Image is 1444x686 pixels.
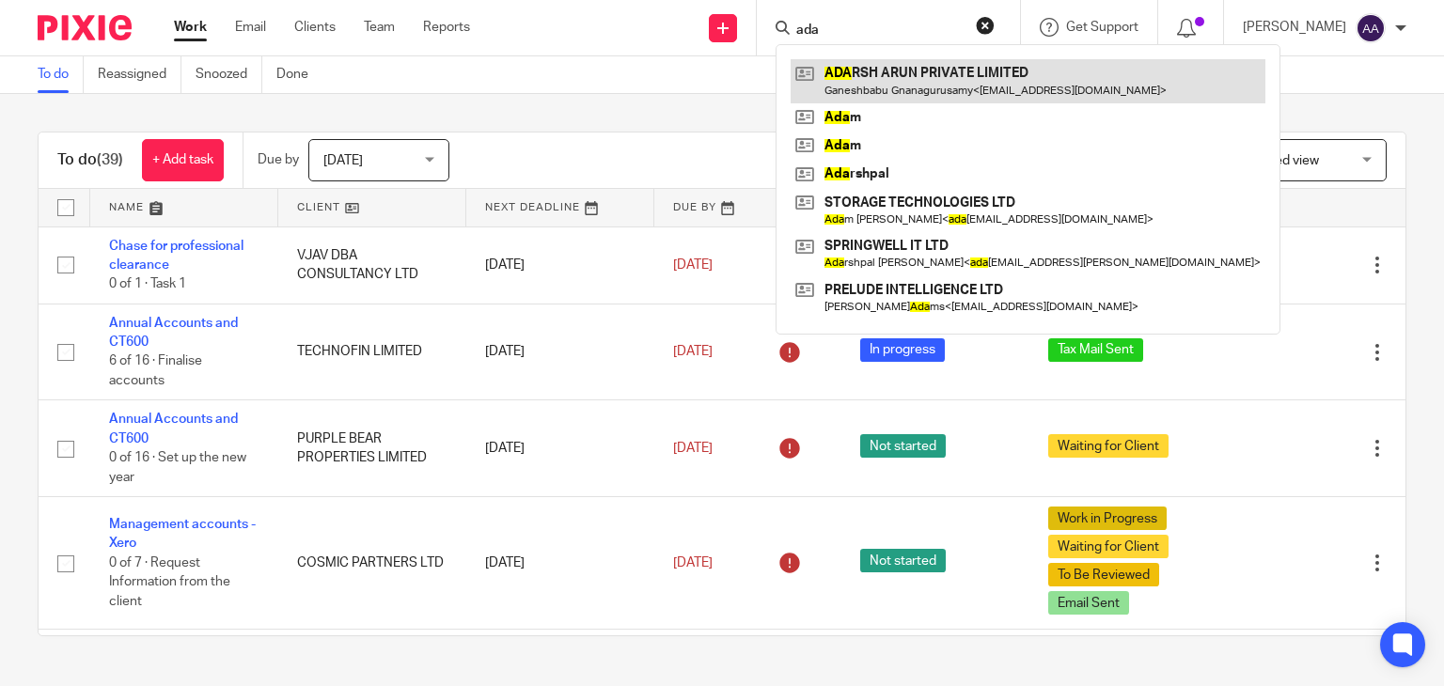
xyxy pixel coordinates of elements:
[235,18,266,37] a: Email
[97,152,123,167] span: (39)
[278,497,466,630] td: COSMIC PARTNERS LTD
[109,518,256,550] a: Management accounts - Xero
[98,56,181,93] a: Reassigned
[278,400,466,497] td: PURPLE BEAR PROPERTIES LIMITED
[860,434,946,458] span: Not started
[1048,338,1143,362] span: Tax Mail Sent
[673,345,713,358] span: [DATE]
[38,15,132,40] img: Pixie
[109,240,243,272] a: Chase for professional clearance
[1048,434,1169,458] span: Waiting for Client
[794,23,964,39] input: Search
[976,16,995,35] button: Clear
[673,442,713,455] span: [DATE]
[364,18,395,37] a: Team
[38,56,84,93] a: To do
[174,18,207,37] a: Work
[466,497,654,630] td: [DATE]
[466,226,654,304] td: [DATE]
[1048,563,1159,586] span: To Be Reviewed
[294,18,336,37] a: Clients
[1243,18,1346,37] p: [PERSON_NAME]
[1048,507,1167,530] span: Work in Progress
[109,317,238,349] a: Annual Accounts and CT600
[1066,21,1138,34] span: Get Support
[196,56,262,93] a: Snoozed
[1048,535,1169,558] span: Waiting for Client
[860,549,946,572] span: Not started
[1048,591,1129,615] span: Email Sent
[276,56,322,93] a: Done
[466,400,654,497] td: [DATE]
[109,451,246,484] span: 0 of 16 · Set up the new year
[57,150,123,170] h1: To do
[258,150,299,169] p: Due by
[673,556,713,569] span: [DATE]
[673,258,713,272] span: [DATE]
[109,277,186,290] span: 0 of 1 · Task 1
[109,413,238,444] a: Annual Accounts and CT600
[466,304,654,400] td: [DATE]
[1356,13,1386,43] img: svg%3E
[142,139,224,181] a: + Add task
[278,226,466,304] td: VJAV DBA CONSULTANCY LTD
[109,355,202,388] span: 6 of 16 · Finalise accounts
[860,338,945,362] span: In progress
[109,556,230,608] span: 0 of 7 · Request Information from the client
[323,154,363,167] span: [DATE]
[278,304,466,400] td: TECHNOFIN LIMITED
[423,18,470,37] a: Reports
